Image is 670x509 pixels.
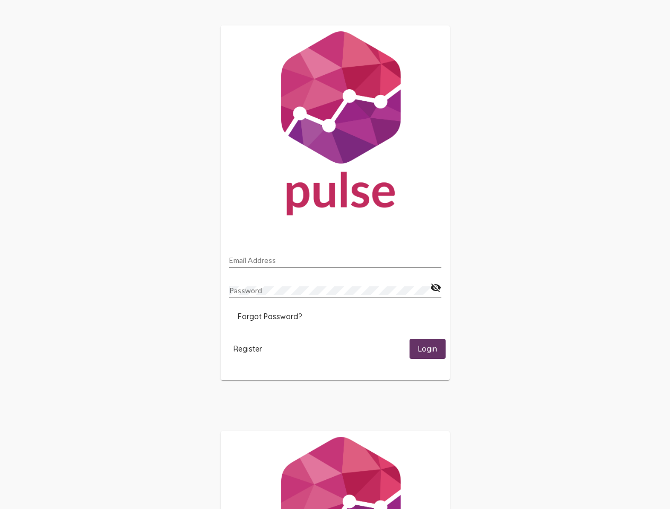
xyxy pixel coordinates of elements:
mat-icon: visibility_off [430,282,441,294]
span: Login [418,345,437,354]
button: Forgot Password? [229,307,310,326]
button: Register [225,339,271,358]
span: Register [233,344,262,354]
button: Login [410,339,446,358]
img: Pulse For Good Logo [221,25,450,226]
span: Forgot Password? [238,312,302,321]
